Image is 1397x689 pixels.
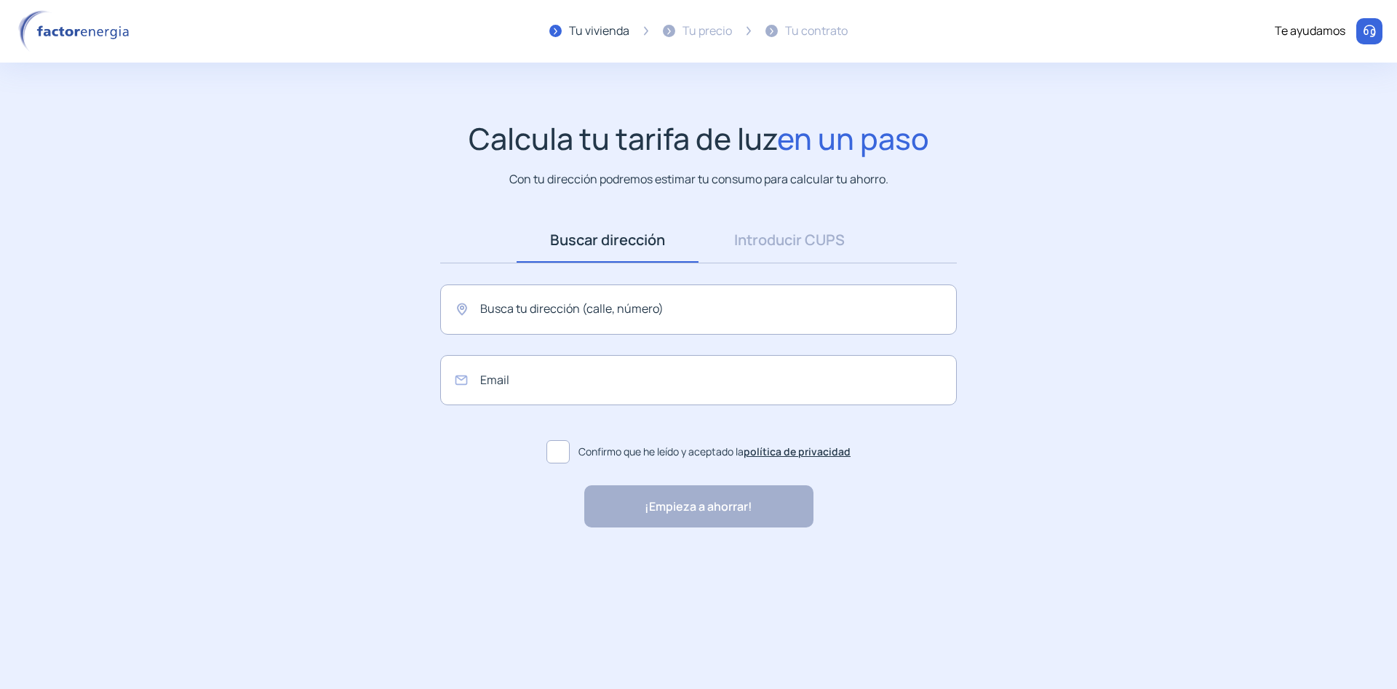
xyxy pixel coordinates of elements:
div: Tu contrato [785,22,848,41]
span: Confirmo que he leído y aceptado la [578,444,851,460]
img: logo factor [15,10,138,52]
div: Tu vivienda [569,22,629,41]
a: Introducir CUPS [698,218,880,263]
a: política de privacidad [744,445,851,458]
h1: Calcula tu tarifa de luz [469,121,929,156]
span: en un paso [777,118,929,159]
p: Con tu dirección podremos estimar tu consumo para calcular tu ahorro. [509,170,888,188]
img: llamar [1362,24,1377,39]
a: Buscar dirección [517,218,698,263]
div: Te ayudamos [1275,22,1345,41]
div: Tu precio [682,22,732,41]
